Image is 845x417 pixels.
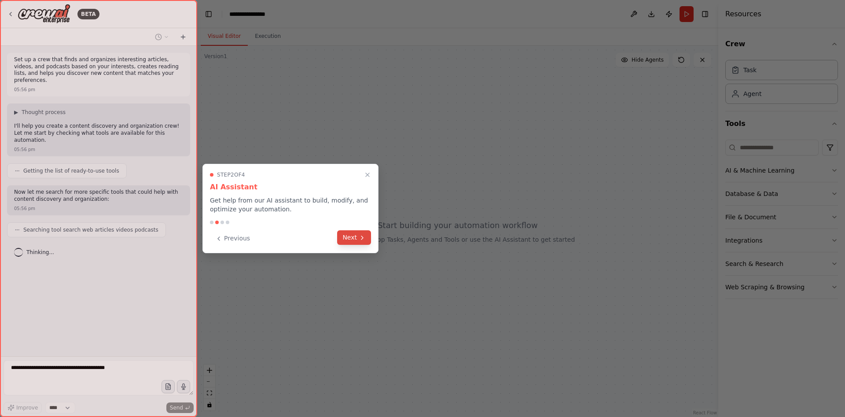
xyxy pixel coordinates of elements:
button: Next [337,230,371,245]
h3: AI Assistant [210,182,371,192]
span: Step 2 of 4 [217,171,245,178]
button: Previous [210,231,255,246]
button: Close walkthrough [362,170,373,180]
button: Hide left sidebar [202,8,215,20]
p: Get help from our AI assistant to build, modify, and optimize your automation. [210,196,371,214]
